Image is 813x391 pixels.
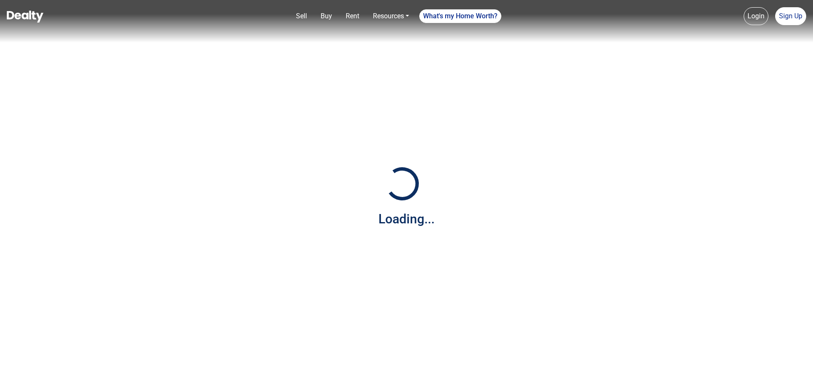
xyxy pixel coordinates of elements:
[378,209,435,228] div: Loading...
[419,9,501,23] a: What's my Home Worth?
[775,7,806,25] a: Sign Up
[370,8,412,25] a: Resources
[381,163,424,205] img: Loading
[744,7,768,25] a: Login
[342,8,363,25] a: Rent
[293,8,310,25] a: Sell
[7,11,43,23] img: Dealty - Buy, Sell & Rent Homes
[317,8,335,25] a: Buy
